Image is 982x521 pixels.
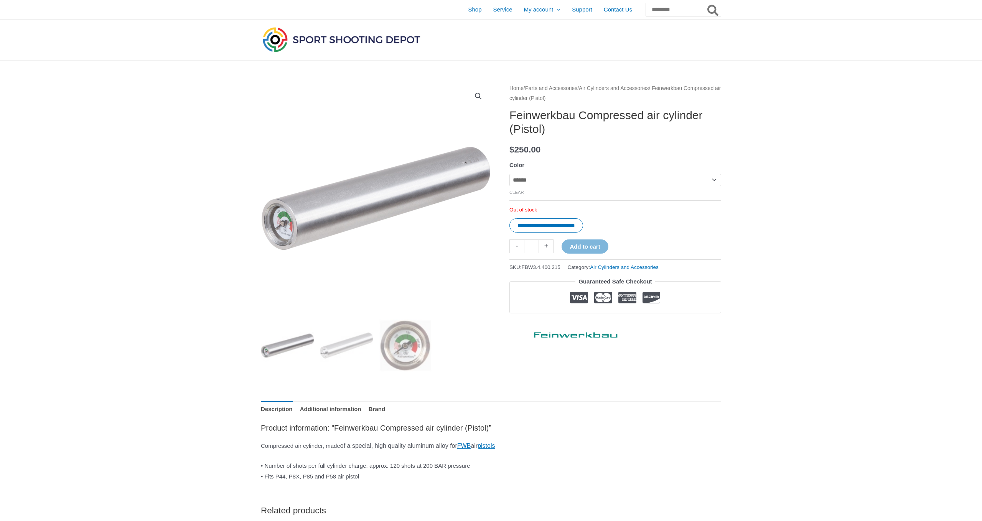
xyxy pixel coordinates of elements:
[525,85,578,91] a: Parts and Accessories
[706,3,721,16] button: Search
[261,505,721,516] h2: Related products
[379,319,432,372] img: Feinwerkbau Compressed air cylinder (Pistol) - Image 3
[471,89,485,103] a: View full-screen image gallery
[509,262,560,272] span: SKU:
[509,325,624,341] a: Feinwerkbau
[457,442,471,449] a: FWB
[300,401,361,418] a: Additional information
[261,440,721,452] p: Compressed air cylinder, made
[340,442,495,449] span: of a special, high quality aluminum alloy for air
[579,85,649,91] a: Air Cylinders and Accessories
[509,162,524,168] label: Color
[509,145,514,154] span: $
[261,319,314,372] img: Feinwerkbau Compressed air cylinder (Pistol)
[369,401,385,418] a: Brand
[478,442,495,449] a: pistols
[522,264,560,270] span: FBW3.4.400.215
[539,239,554,253] a: +
[562,239,608,254] button: Add to cart
[320,319,373,372] img: Feinwerkbau Compressed air cylinder (Pistol) - Image 2
[509,85,524,91] a: Home
[568,262,659,272] span: Category:
[509,108,721,136] h1: Feinwerkbau Compressed air cylinder (Pistol)
[509,190,524,195] a: Clear options
[261,84,491,313] img: Feinwerkbau Compressed air cylinder (Pistol)
[509,145,540,154] bdi: 250.00
[261,25,422,54] img: Sport Shooting Depot
[509,206,721,213] p: Out of stock
[509,239,524,253] a: -
[261,401,293,418] a: Description
[261,460,721,482] p: • Number of shots per full cylinder charge: approx. 120 shots at 200 BAR pressure • Fits P44, P8X...
[261,423,721,433] h4: Product information: “Feinwerkbau Compressed air cylinder (Pistol)”
[575,276,655,287] legend: Guaranteed Safe Checkout
[509,84,721,103] nav: Breadcrumb
[524,239,539,253] input: Product quantity
[590,264,659,270] a: Air Cylinders and Accessories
